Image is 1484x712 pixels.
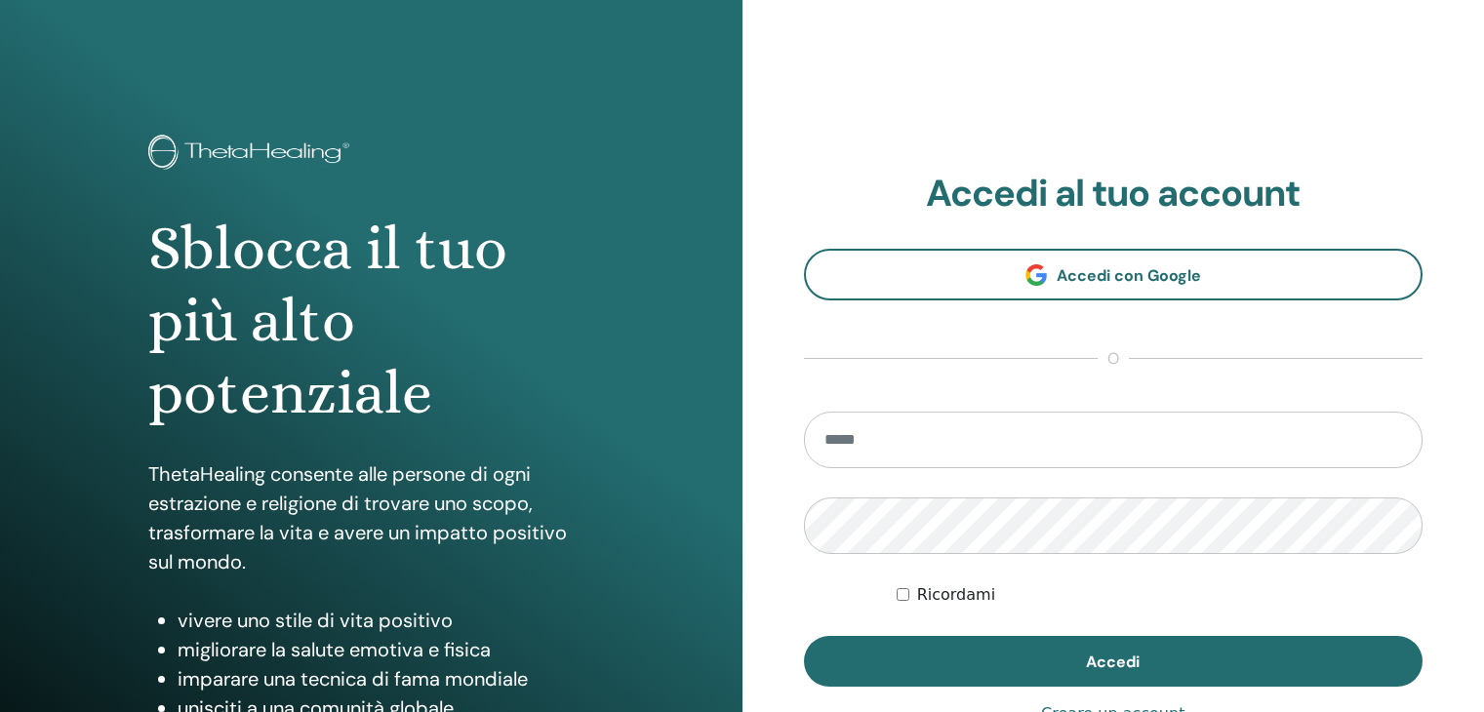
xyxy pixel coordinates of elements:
[178,664,594,693] li: imparare una tecnica di fama mondiale
[804,172,1424,217] h2: Accedi al tuo account
[1086,652,1140,672] span: Accedi
[148,459,594,576] p: ThetaHealing consente alle persone di ogni estrazione e religione di trovare uno scopo, trasforma...
[917,583,995,607] label: Ricordami
[148,213,594,430] h1: Sblocca il tuo più alto potenziale
[1098,347,1129,371] span: o
[178,606,594,635] li: vivere uno stile di vita positivo
[178,635,594,664] li: migliorare la salute emotiva e fisica
[804,249,1424,300] a: Accedi con Google
[897,583,1423,607] div: Keep me authenticated indefinitely or until I manually logout
[804,636,1424,687] button: Accedi
[1057,265,1201,286] span: Accedi con Google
